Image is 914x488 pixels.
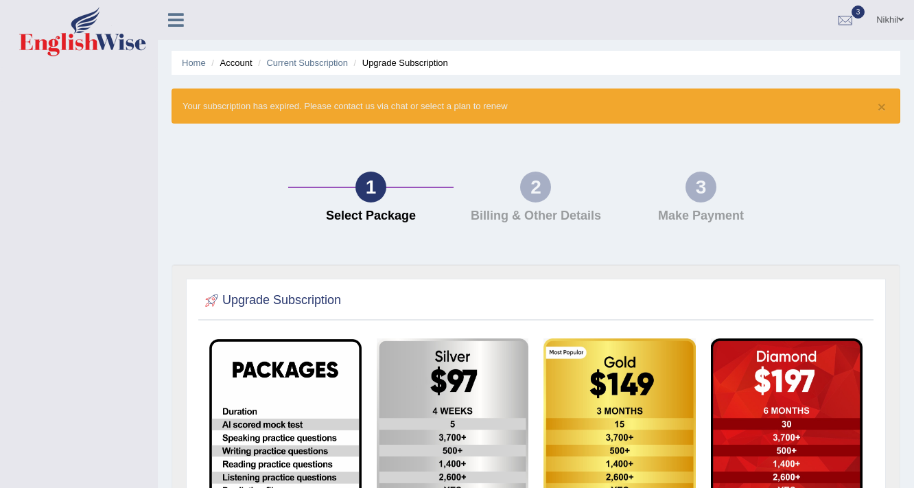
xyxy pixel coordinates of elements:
[295,209,446,223] h4: Select Package
[685,172,716,202] div: 3
[878,100,886,114] button: ×
[460,209,611,223] h4: Billing & Other Details
[852,5,865,19] span: 3
[182,58,206,68] a: Home
[355,172,386,202] div: 1
[266,58,348,68] a: Current Subscription
[520,172,551,202] div: 2
[625,209,776,223] h4: Make Payment
[208,56,252,69] li: Account
[172,89,900,124] div: Your subscription has expired. Please contact us via chat or select a plan to renew
[202,290,341,311] h2: Upgrade Subscription
[351,56,448,69] li: Upgrade Subscription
